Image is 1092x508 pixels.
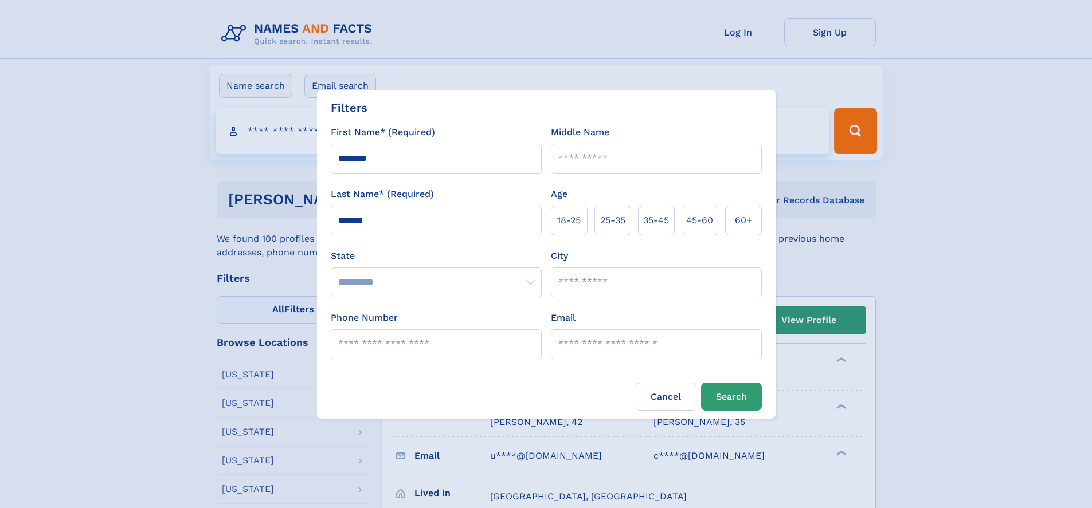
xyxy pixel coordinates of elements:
[551,187,567,201] label: Age
[701,383,762,411] button: Search
[331,99,367,116] div: Filters
[600,214,625,227] span: 25‑35
[551,125,609,139] label: Middle Name
[686,214,713,227] span: 45‑60
[331,125,435,139] label: First Name* (Required)
[331,311,398,325] label: Phone Number
[643,214,669,227] span: 35‑45
[551,249,568,263] label: City
[735,214,752,227] span: 60+
[331,187,434,201] label: Last Name* (Required)
[551,311,576,325] label: Email
[557,214,581,227] span: 18‑25
[331,249,542,263] label: State
[636,383,696,411] label: Cancel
